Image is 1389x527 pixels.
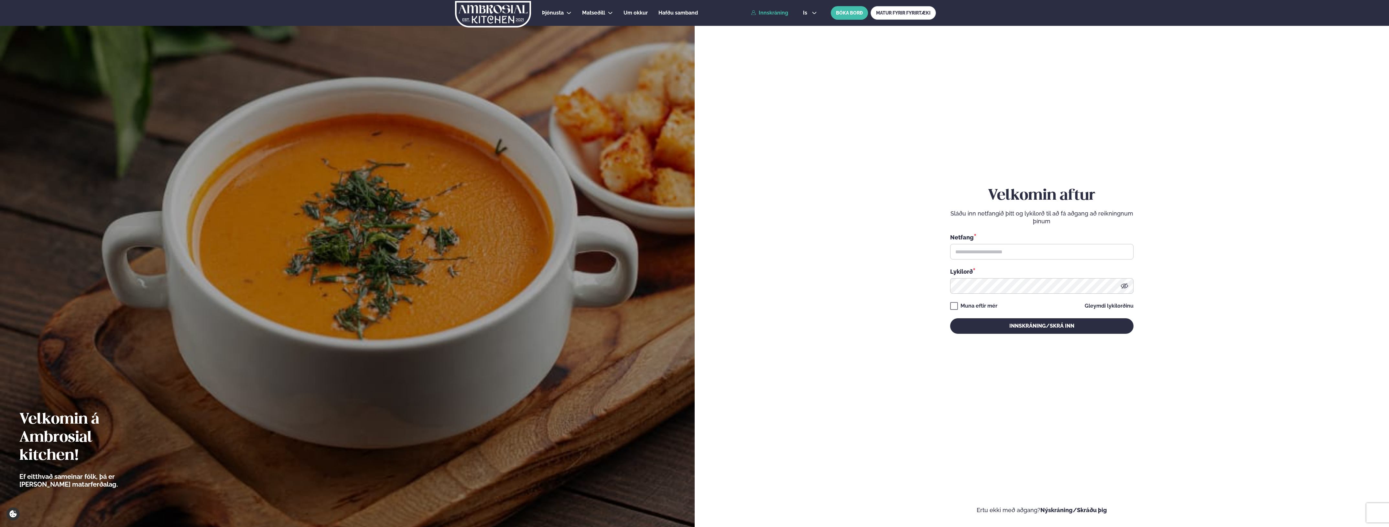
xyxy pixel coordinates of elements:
div: Netfang [950,233,1134,241]
a: Gleymdi lykilorðinu [1085,303,1134,309]
a: Hafðu samband [658,9,698,17]
h2: Velkomin aftur [950,187,1134,205]
span: Þjónusta [542,10,564,16]
p: Ef eitthvað sameinar fólk, þá er [PERSON_NAME] matarferðalag. [19,473,154,488]
a: Cookie settings [6,507,20,521]
button: BÓKA BORÐ [831,6,868,20]
div: Lykilorð [950,267,1134,276]
img: logo [454,1,532,27]
button: Innskráning/Skrá inn [950,318,1134,334]
p: Ertu ekki með aðgang? [714,506,1370,514]
a: Þjónusta [542,9,564,17]
span: Um okkur [624,10,648,16]
a: Innskráning [751,10,788,16]
h2: Velkomin á Ambrosial kitchen! [19,411,154,465]
span: is [803,10,809,16]
a: Nýskráning/Skráðu þig [1040,507,1107,513]
span: Matseðill [582,10,605,16]
a: Matseðill [582,9,605,17]
a: MATUR FYRIR FYRIRTÆKI [871,6,936,20]
span: Hafðu samband [658,10,698,16]
a: Um okkur [624,9,648,17]
button: is [798,10,822,16]
p: Sláðu inn netfangið þitt og lykilorð til að fá aðgang að reikningnum þínum [950,210,1134,225]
